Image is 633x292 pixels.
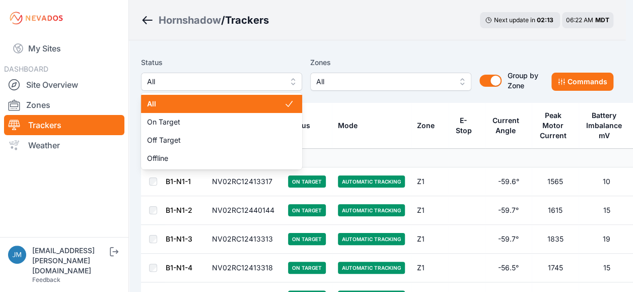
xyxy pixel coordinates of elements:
[147,76,282,88] span: All
[141,73,302,91] button: All
[147,153,284,163] span: Offline
[147,135,284,145] span: Off Target
[147,99,284,109] span: All
[141,93,302,169] div: All
[147,117,284,127] span: On Target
